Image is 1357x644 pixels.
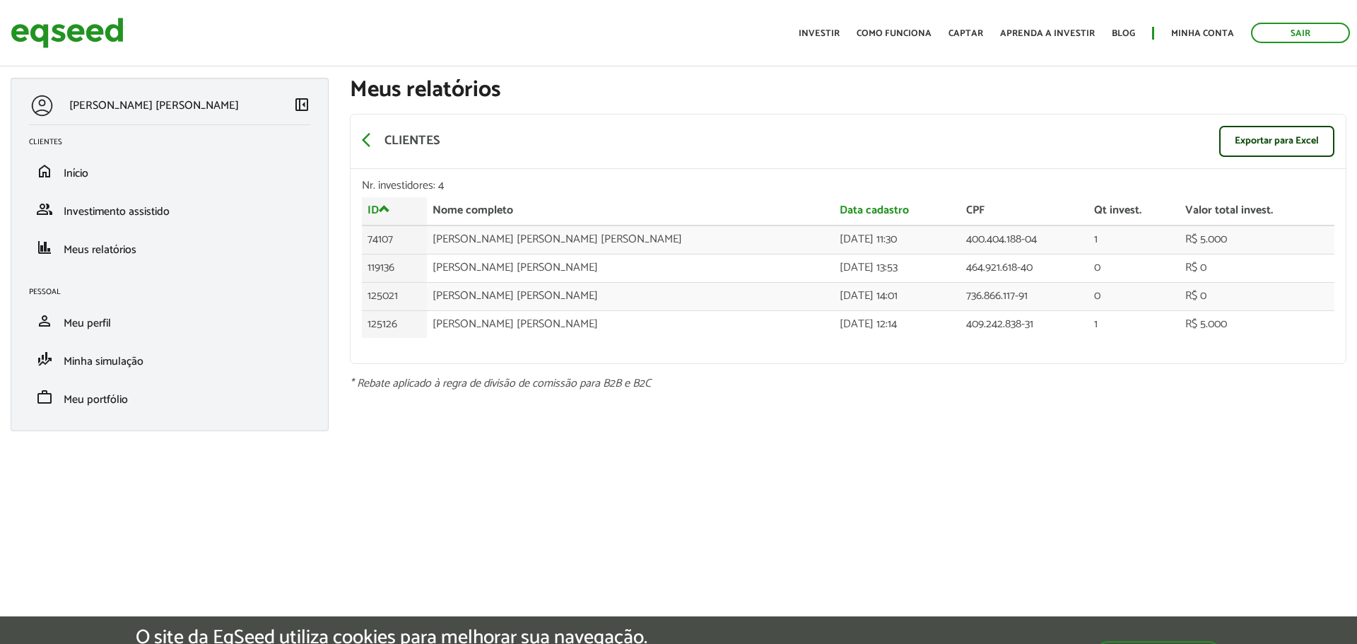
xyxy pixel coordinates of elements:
span: Meus relatórios [64,240,136,259]
span: group [36,201,53,218]
h2: Clientes [29,138,321,146]
td: R$ 0 [1180,282,1334,310]
span: home [36,163,53,180]
li: Investimento assistido [18,190,321,228]
td: 74107 [362,226,427,254]
span: Meu portfólio [64,390,128,409]
span: Início [64,164,88,183]
a: Minha conta [1171,29,1234,38]
h1: Meus relatórios [350,78,1346,103]
td: 125126 [362,310,427,338]
a: Colapsar menu [293,96,310,116]
th: CPF [961,197,1088,226]
span: Investimento assistido [64,202,170,221]
span: left_panel_close [293,96,310,113]
a: Sair [1251,23,1350,43]
li: Meus relatórios [18,228,321,267]
a: Captar [948,29,983,38]
span: finance_mode [36,351,53,368]
h2: Pessoal [29,288,321,296]
span: person [36,312,53,329]
td: 736.866.117-91 [961,282,1088,310]
p: [PERSON_NAME] [PERSON_NAME] [69,99,239,112]
img: EqSeed [11,14,124,52]
td: R$ 5.000 [1180,226,1334,254]
td: 125021 [362,282,427,310]
span: work [36,389,53,406]
a: workMeu portfólio [29,389,310,406]
td: 400.404.188-04 [961,226,1088,254]
td: 1 [1088,310,1180,338]
td: 464.921.618-40 [961,254,1088,282]
td: [DATE] 12:14 [834,310,960,338]
div: Nr. investidores: 4 [362,180,1334,192]
a: homeInício [29,163,310,180]
span: Meu perfil [64,314,111,333]
td: 0 [1088,282,1180,310]
a: Exportar para Excel [1219,126,1334,157]
th: Valor total invest. [1180,197,1334,226]
td: [PERSON_NAME] [PERSON_NAME] [427,282,834,310]
a: ID [368,203,390,216]
td: 0 [1088,254,1180,282]
a: financeMeus relatórios [29,239,310,256]
li: Minha simulação [18,340,321,378]
a: Aprenda a investir [1000,29,1095,38]
th: Qt invest. [1088,197,1180,226]
a: Blog [1112,29,1135,38]
span: finance [36,239,53,256]
a: finance_modeMinha simulação [29,351,310,368]
a: Como funciona [857,29,932,38]
td: [PERSON_NAME] [PERSON_NAME] [427,254,834,282]
td: 409.242.838-31 [961,310,1088,338]
li: Início [18,152,321,190]
td: [DATE] 11:30 [834,226,960,254]
td: [DATE] 14:01 [834,282,960,310]
td: [PERSON_NAME] [PERSON_NAME] [427,310,834,338]
em: * Rebate aplicado à regra de divisão de comissão para B2B e B2C [350,374,651,393]
td: 1 [1088,226,1180,254]
li: Meu perfil [18,302,321,340]
span: Minha simulação [64,352,143,371]
td: [DATE] 13:53 [834,254,960,282]
a: groupInvestimento assistido [29,201,310,218]
a: Data cadastro [840,205,909,216]
td: R$ 0 [1180,254,1334,282]
th: Nome completo [427,197,834,226]
a: arrow_back_ios [362,131,379,151]
td: 119136 [362,254,427,282]
a: personMeu perfil [29,312,310,329]
li: Meu portfólio [18,378,321,416]
td: R$ 5.000 [1180,310,1334,338]
span: arrow_back_ios [362,131,379,148]
p: Clientes [384,134,440,149]
a: Investir [799,29,840,38]
td: [PERSON_NAME] [PERSON_NAME] [PERSON_NAME] [427,226,834,254]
